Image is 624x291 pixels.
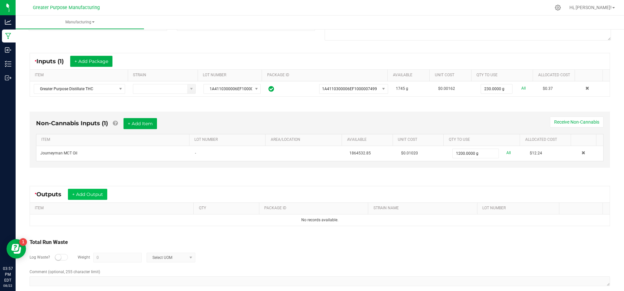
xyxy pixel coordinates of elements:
span: 1745 [396,86,405,91]
div: Total Run Waste [30,238,610,246]
a: Add Non-Cannabis items that were also consumed in the run (e.g. gloves and packaging); Also add N... [113,120,118,127]
a: Sortable [564,206,600,211]
button: + Add Output [68,189,107,200]
a: STRAIN NAMESortable [373,206,475,211]
span: Non-Cannabis Inputs (1) [36,120,108,127]
inline-svg: Inventory [5,61,11,67]
p: 08/22 [3,283,13,288]
p: 03:57 PM EDT [3,266,13,283]
a: Sortable [576,137,594,142]
span: Inputs (1) [36,58,70,65]
a: ITEMSortable [35,206,191,211]
iframe: Resource center unread badge [19,238,27,246]
span: Greater Purpose Distillate THC [34,84,117,93]
a: LOT NUMBERSortable [482,206,556,211]
span: $0.00162 [438,86,455,91]
iframe: Resource center [6,239,26,259]
span: Hi, [PERSON_NAME]! [569,5,612,10]
inline-svg: Manufacturing [5,33,11,39]
span: $0.37 [543,86,553,91]
a: Allocated CostSortable [538,73,572,78]
inline-svg: Outbound [5,75,11,81]
button: Receive Non-Cannabis [550,116,604,127]
span: g [406,86,408,91]
span: 1A4110300006EF1000007499 [204,84,252,93]
button: + Add Package [70,56,112,67]
button: + Add Item [123,118,157,129]
a: AREA/LOCATIONSortable [271,137,339,142]
label: Weight [78,254,90,260]
span: Manufacturing [16,19,144,25]
div: Manage settings [554,5,562,11]
span: $12.24 [530,151,542,155]
label: Comment (optional, 255 character limit) [30,269,100,275]
a: QTY TO USESortable [476,73,530,78]
a: AVAILABLESortable [393,73,427,78]
span: NO DATA FOUND [34,84,125,94]
a: ITEMSortable [41,137,187,142]
a: LOT NUMBERSortable [203,73,259,78]
span: 1A4110300006EF1000007499 [322,87,377,91]
a: QTY TO USESortable [449,137,517,142]
a: All [506,149,511,157]
span: - [195,151,196,155]
span: 1864532.85 [349,151,371,155]
a: PACKAGE IDSortable [264,206,366,211]
span: $0.01020 [401,151,418,155]
a: All [521,84,526,93]
td: No records available. [30,214,610,226]
a: PACKAGE IDSortable [267,73,385,78]
a: Manufacturing [16,16,144,29]
span: Outputs [36,191,68,198]
inline-svg: Inbound [5,47,11,53]
a: AVAILABLESortable [347,137,390,142]
span: Journeyman MCT Oil [40,151,77,155]
span: In Sync [268,85,274,93]
a: QTYSortable [199,206,257,211]
span: Greater Purpose Manufacturing [33,5,100,10]
a: ITEMSortable [35,73,125,78]
label: Log Waste? [30,254,50,260]
inline-svg: Analytics [5,19,11,25]
a: Unit CostSortable [398,137,441,142]
a: LOT NUMBERSortable [194,137,263,142]
a: STRAINSortable [133,73,195,78]
a: Allocated CostSortable [525,137,568,142]
a: Sortable [580,73,600,78]
a: Unit CostSortable [435,73,469,78]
